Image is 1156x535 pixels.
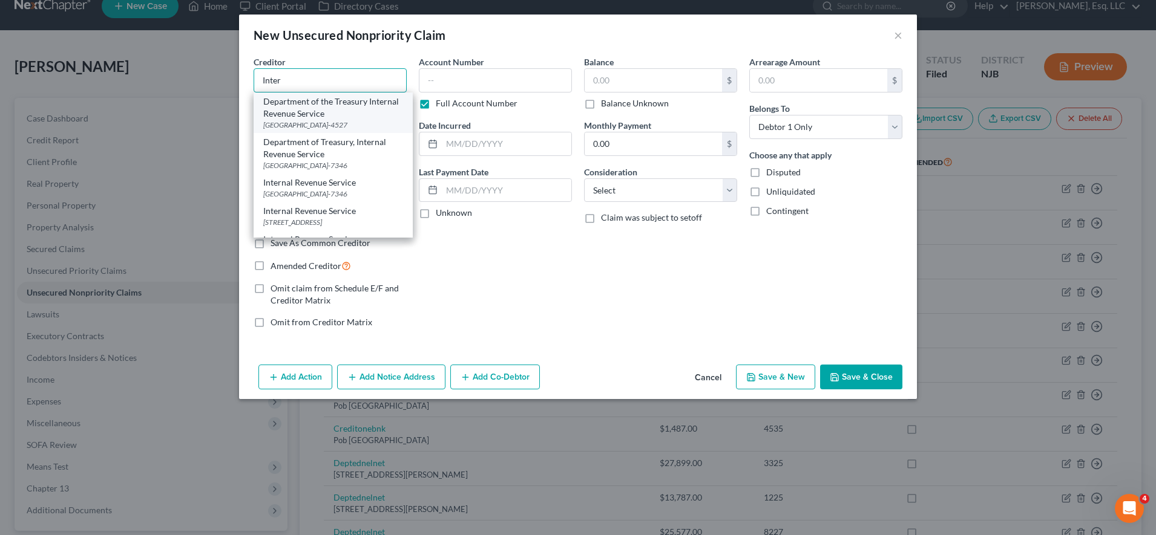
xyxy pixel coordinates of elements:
div: Internal Revenue Service [263,233,403,245]
input: -- [419,68,572,92]
label: Full Account Number [436,97,517,109]
span: Disputed [766,167,801,177]
button: Add Notice Address [337,365,445,390]
input: Search creditor by name... [254,68,407,92]
div: Internal Revenue Service [263,177,403,189]
label: Date Incurred [419,119,471,132]
label: Account Number [419,56,484,68]
label: Balance [584,56,614,68]
button: Save & Close [820,365,902,390]
button: Save & New [736,365,815,390]
span: Contingent [766,206,809,216]
div: $ [722,132,737,155]
div: $ [722,69,737,92]
label: Monthly Payment [584,119,651,132]
span: Belongs To [749,103,790,114]
div: [STREET_ADDRESS] [263,217,403,227]
div: Department of the Treasury Internal Revenue Service [263,96,403,120]
input: 0.00 [750,69,887,92]
button: Add Co-Debtor [450,365,540,390]
button: Add Action [258,365,332,390]
label: Unknown [436,207,472,219]
label: Save As Common Creditor [271,237,370,249]
input: MM/DD/YYYY [442,132,571,155]
div: Internal Revenue Service [263,205,403,217]
span: Omit claim from Schedule E/F and Creditor Matrix [271,283,399,305]
span: 4 [1140,494,1149,504]
input: MM/DD/YYYY [442,179,571,202]
iframe: Intercom live chat [1115,494,1144,523]
div: [GEOGRAPHIC_DATA]-7346 [263,189,403,199]
span: Creditor [254,57,286,67]
input: 0.00 [585,69,722,92]
label: Arrearage Amount [749,56,820,68]
div: $ [887,69,902,92]
label: Last Payment Date [419,166,488,178]
button: Cancel [685,366,731,390]
button: × [894,28,902,42]
label: Balance Unknown [601,97,669,109]
span: Claim was subject to setoff [601,212,702,222]
div: [GEOGRAPHIC_DATA]-4527 [263,120,403,130]
span: Unliquidated [766,186,815,196]
input: 0.00 [585,132,722,155]
label: Consideration [584,166,637,178]
div: [GEOGRAPHIC_DATA]-7346 [263,160,403,170]
div: Department of Treasury, Internal Revenue Service [263,136,403,160]
div: New Unsecured Nonpriority Claim [254,27,445,44]
label: Choose any that apply [749,149,832,161]
span: Omit from Creditor Matrix [271,317,372,327]
span: Amended Creditor [271,261,341,271]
